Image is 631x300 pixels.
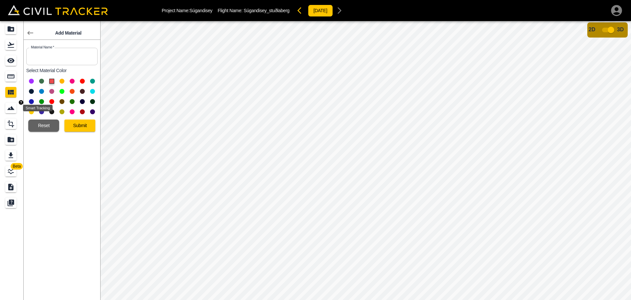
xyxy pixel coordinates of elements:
[162,8,212,13] p: Project Name: Súgandisey
[8,5,108,15] img: Civil Tracker
[23,105,53,111] div: Smart Tracking
[244,8,289,13] span: Súgandisey_stuðlaberg
[589,27,595,32] span: 2D
[617,27,624,32] span: 3D
[308,5,333,17] button: [DATE]
[218,8,289,13] p: Flight Name:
